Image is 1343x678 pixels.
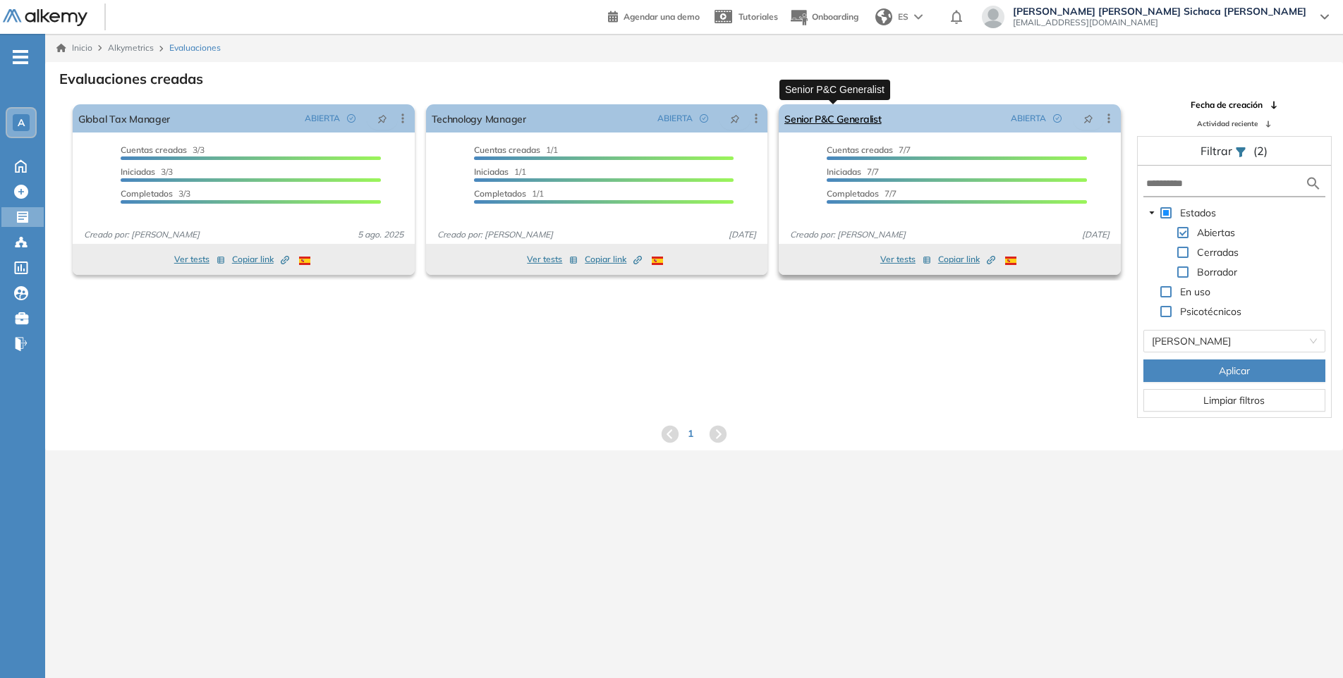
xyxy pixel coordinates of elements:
[1177,303,1244,320] span: Psicotécnicos
[1148,209,1155,216] span: caret-down
[914,14,923,20] img: arrow
[827,188,879,199] span: Completados
[1180,285,1210,298] span: En uso
[1194,244,1241,261] span: Cerradas
[305,112,340,125] span: ABIERTA
[18,117,25,128] span: A
[377,113,387,124] span: pushpin
[1083,113,1093,124] span: pushpin
[688,426,693,441] span: 1
[827,144,911,155] span: 7/7
[232,253,289,266] span: Copiar link
[56,42,92,54] a: Inicio
[730,113,740,124] span: pushpin
[1143,359,1325,382] button: Aplicar
[624,11,700,22] span: Agendar una demo
[367,107,398,130] button: pushpin
[784,228,911,241] span: Creado por: [PERSON_NAME]
[121,188,190,199] span: 3/3
[739,11,778,22] span: Tutoriales
[474,188,526,199] span: Completados
[1073,107,1104,130] button: pushpin
[474,166,526,177] span: 1/1
[608,7,700,24] a: Agendar una demo
[1197,246,1239,259] span: Cerradas
[352,228,409,241] span: 5 ago. 2025
[652,257,663,265] img: ESP
[474,144,540,155] span: Cuentas creadas
[432,104,526,132] a: Technology Manager
[1305,175,1322,192] img: search icon
[657,112,693,125] span: ABIERTA
[1191,99,1263,111] span: Fecha de creación
[1194,224,1238,241] span: Abiertas
[898,11,909,23] span: ES
[779,80,890,100] div: Senior P&C Generalist
[527,251,578,268] button: Ver tests
[723,228,762,241] span: [DATE]
[880,251,931,268] button: Ver tests
[1180,207,1216,219] span: Estados
[1053,114,1062,123] span: check-circle
[827,188,897,199] span: 7/7
[1143,389,1325,412] button: Limpiar filtros
[1013,17,1306,28] span: [EMAIL_ADDRESS][DOMAIN_NAME]
[700,114,708,123] span: check-circle
[121,144,205,155] span: 3/3
[1203,393,1265,408] span: Limpiar filtros
[78,228,205,241] span: Creado por: [PERSON_NAME]
[1076,228,1115,241] span: [DATE]
[1013,6,1306,17] span: [PERSON_NAME] [PERSON_NAME] Sichaca [PERSON_NAME]
[1089,514,1343,678] iframe: Chat Widget
[474,188,544,199] span: 1/1
[812,11,858,22] span: Onboarding
[121,188,173,199] span: Completados
[108,42,154,53] span: Alkymetrics
[474,144,558,155] span: 1/1
[59,70,203,87] h3: Evaluaciones creadas
[585,251,642,268] button: Copiar link
[432,228,559,241] span: Creado por: [PERSON_NAME]
[1152,331,1317,352] span: Laura Corredor
[784,104,881,132] a: Senior P&C Generalist
[1011,112,1046,125] span: ABIERTA
[347,114,355,123] span: check-circle
[827,166,861,177] span: Iniciadas
[875,8,892,25] img: world
[1194,264,1240,281] span: Borrador
[1219,363,1250,378] span: Aplicar
[121,166,173,177] span: 3/3
[789,2,858,32] button: Onboarding
[1177,204,1219,221] span: Estados
[232,251,289,268] button: Copiar link
[1005,257,1016,265] img: ESP
[474,166,509,177] span: Iniciadas
[169,42,221,54] span: Evaluaciones
[299,257,310,265] img: ESP
[13,56,28,58] i: -
[1177,283,1213,300] span: En uso
[1180,305,1241,318] span: Psicotécnicos
[1253,142,1268,159] span: (2)
[3,9,87,27] img: Logo
[1197,226,1235,239] span: Abiertas
[1197,266,1237,278] span: Borrador
[585,253,642,266] span: Copiar link
[1197,118,1258,129] span: Actividad reciente
[719,107,750,130] button: pushpin
[78,104,170,132] a: Global Tax Manager
[1089,514,1343,678] div: Widget de chat
[938,251,995,268] button: Copiar link
[1201,144,1235,158] span: Filtrar
[827,166,879,177] span: 7/7
[121,166,155,177] span: Iniciadas
[121,144,187,155] span: Cuentas creadas
[938,253,995,266] span: Copiar link
[174,251,225,268] button: Ver tests
[827,144,893,155] span: Cuentas creadas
